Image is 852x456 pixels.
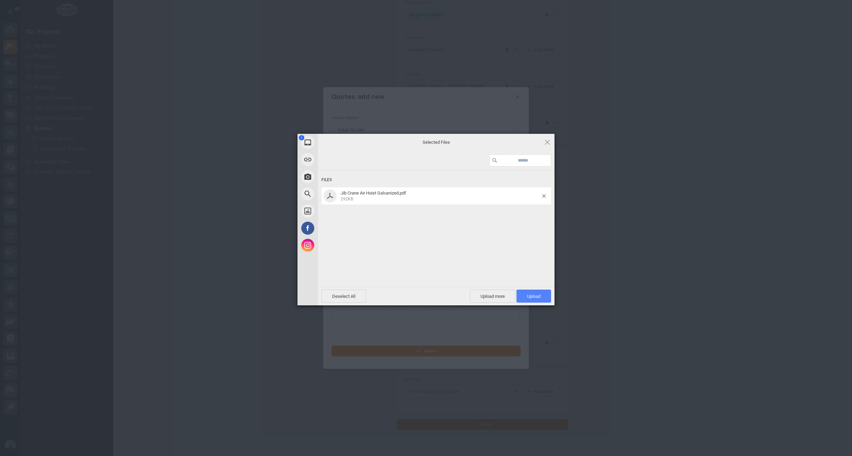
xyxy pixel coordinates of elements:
[544,138,551,146] span: Click here or hit ESC to close picker
[341,190,406,196] span: Jib Crane Air Hoist Galvanized.pdf
[339,190,542,202] span: Jib Crane Air Hoist Galvanized.pdf
[297,134,380,151] div: My Device
[299,135,304,140] span: 1
[297,220,380,237] div: Facebook
[516,290,551,303] span: Upload
[297,237,380,254] div: Instagram
[297,151,380,168] div: Link (URL)
[527,294,540,299] span: Upload
[341,197,353,201] span: 292KB
[297,185,380,202] div: Web Search
[321,290,366,303] span: Deselect All
[321,174,551,186] div: Files
[297,168,380,185] div: Take Photo
[470,290,515,303] span: Upload more
[368,139,505,145] span: Selected Files
[297,202,380,220] div: Unsplash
